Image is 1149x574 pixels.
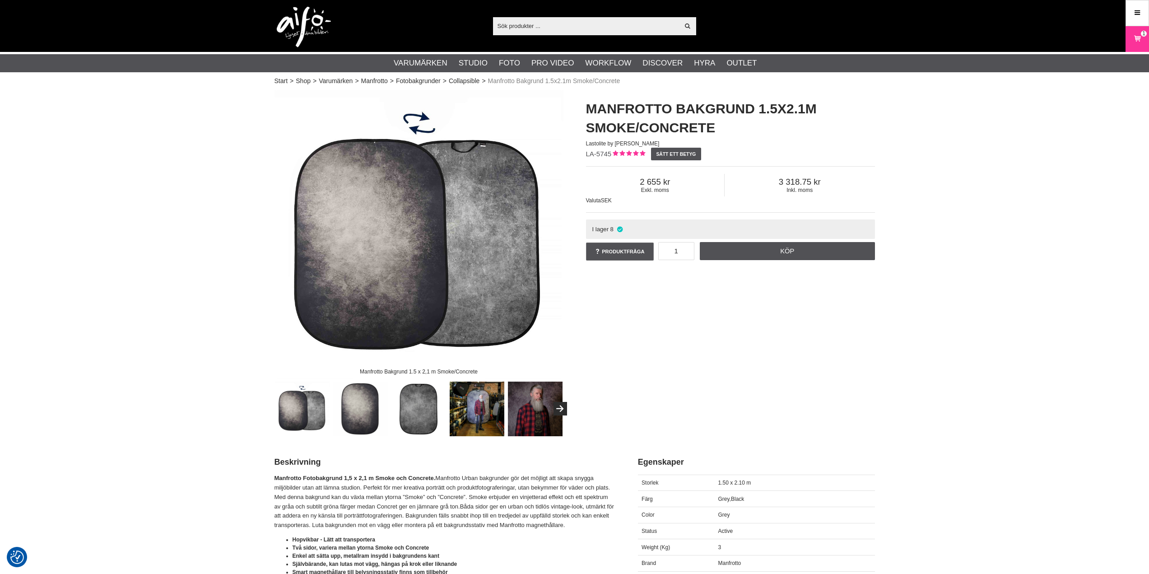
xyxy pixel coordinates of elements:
span: Färg [642,496,653,502]
span: Grey,Black [718,496,744,502]
span: Valuta [586,197,601,204]
div: Kundbetyg: 5.00 [611,149,645,159]
span: Status [642,528,657,534]
img: Manfrotto Bakgrund 1.5 x 2,1 m Smoke/Concrete [275,382,330,436]
span: Grey [718,512,730,518]
span: > [482,76,485,86]
button: Samtyckesinställningar [10,549,24,565]
span: Weight (Kg) [642,544,670,551]
span: > [313,76,316,86]
strong: Självbärande, kan lutas mot vägg, hängas på krok eller liknande [293,561,457,567]
button: Next [554,402,567,415]
span: > [390,76,394,86]
a: Studio [459,57,488,69]
strong: Hopvikbar - Lätt att transportera [293,537,375,543]
span: Brand [642,560,656,566]
a: Pro Video [531,57,574,69]
h2: Beskrivning [274,457,615,468]
span: I lager [592,226,609,233]
img: logo.png [277,7,331,47]
span: LA-5745 [586,150,612,158]
span: > [290,76,293,86]
span: Exkl. moms [586,187,725,193]
a: Varumärken [394,57,447,69]
span: 1 [1142,29,1145,37]
img: Manfrotto Bakgrund 1.5 x 2,1 m Concrete [391,382,446,436]
a: Sätt ett betyg [651,148,701,160]
h1: Manfrotto Bakgrund 1.5x2.1m Smoke/Concrete [586,99,875,137]
span: Active [718,528,733,534]
a: Shop [296,76,311,86]
span: > [443,76,447,86]
a: Discover [642,57,683,69]
div: Manfrotto Bakgrund 1.5 x 2,1 m Smoke/Concrete [352,364,485,379]
span: SEK [601,197,612,204]
span: Lastolite by [PERSON_NAME] [586,140,660,147]
img: Bakgrunden varieras genom olika ljussättningar [508,382,563,436]
a: Outlet [726,57,757,69]
a: Produktfråga [586,243,654,261]
span: 8 [610,226,614,233]
span: 3 318.75 [725,177,875,187]
span: 2 655 [586,177,725,187]
span: > [355,76,358,86]
a: 1 [1126,28,1149,50]
span: Inkl. moms [725,187,875,193]
a: Varumärken [319,76,353,86]
img: Manfrotto Bakgrund 1.5 x 2,1 m Smoke/Concrete [274,90,563,379]
a: Collapsible [449,76,479,86]
img: Manfrotto Bakgrund 1.5 x 2,1 m Smoke [333,382,388,436]
h2: Egenskaper [638,457,875,468]
img: Revisit consent button [10,551,24,564]
a: Hyra [694,57,715,69]
span: Manfrotto Bakgrund 1.5x2.1m Smoke/Concrete [488,76,620,86]
span: 3 [718,544,721,551]
a: Foto [499,57,520,69]
span: Color [642,512,655,518]
span: 1.50 x 2.10 m [718,480,751,486]
strong: Två sidor, variera mellan ytorna Smoke och Concrete [293,545,429,551]
input: Sök produkter ... [493,19,679,33]
p: Manfrotto Urban bakgrunder gör det möjligt att skapa snygga miljöbilder utan att lämna studion. P... [274,474,615,530]
i: I lager [616,226,623,233]
img: Enkel att ta med on-location [450,382,504,436]
a: Fotobakgrunder [396,76,441,86]
a: Start [274,76,288,86]
span: Storlek [642,480,658,486]
strong: Manfrotto Fotobakgrund 1,5 x 2,1 m Smoke och Concrete. [274,475,436,481]
a: Manfrotto [361,76,388,86]
span: Manfrotto [718,560,741,566]
strong: Enkel att sätta upp, metallram insydd i bakgrundens kant [293,553,439,559]
a: Köp [700,242,875,260]
a: Workflow [585,57,631,69]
